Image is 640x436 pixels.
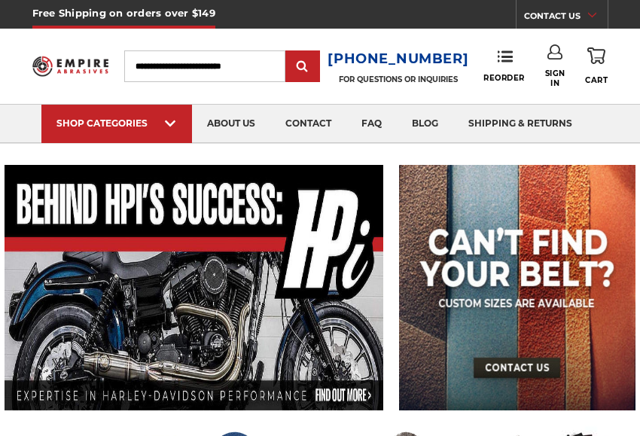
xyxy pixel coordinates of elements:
[524,8,608,29] a: CONTACT US
[192,105,270,143] a: about us
[328,75,468,84] p: FOR QUESTIONS OR INQUIRIES
[399,165,635,410] img: promo banner for custom belts.
[328,48,468,70] a: [PHONE_NUMBER]
[5,165,383,410] img: Banner for an interview featuring Horsepower Inc who makes Harley performance upgrades featured o...
[545,69,565,88] span: Sign In
[270,105,346,143] a: contact
[32,51,109,81] img: Empire Abrasives
[288,52,318,82] input: Submit
[346,105,397,143] a: faq
[483,50,525,82] a: Reorder
[585,44,608,87] a: Cart
[397,105,453,143] a: blog
[585,75,608,85] span: Cart
[483,73,525,83] span: Reorder
[56,117,177,129] div: SHOP CATEGORIES
[453,105,587,143] a: shipping & returns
